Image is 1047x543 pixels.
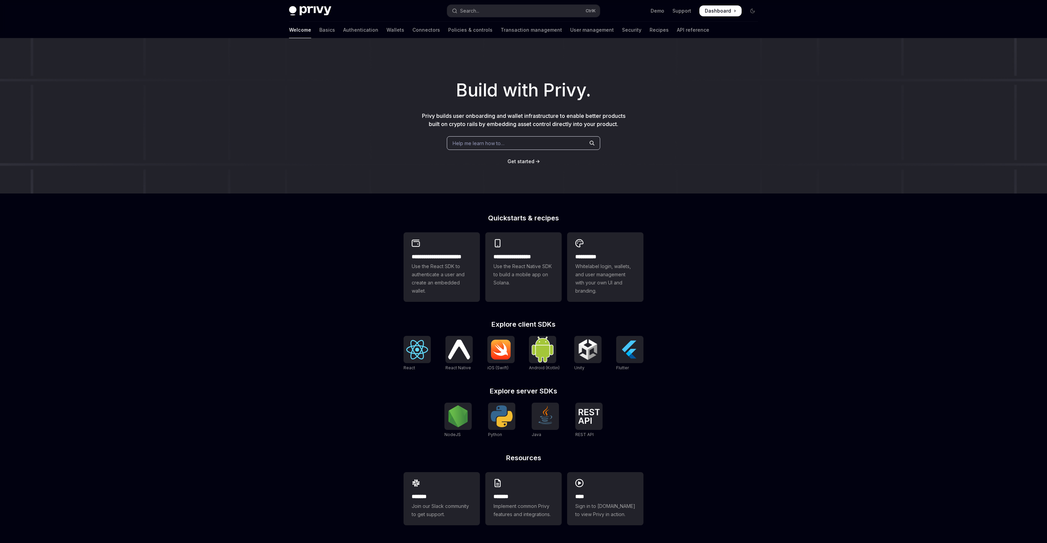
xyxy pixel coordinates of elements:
[567,472,643,525] a: ****Sign in to [DOMAIN_NAME] to view Privy in action.
[574,336,602,371] a: UnityUnity
[485,232,562,302] a: **** **** **** ***Use the React Native SDK to build a mobile app on Solana.
[507,158,534,164] span: Get started
[575,403,603,438] a: REST APIREST API
[747,5,758,16] button: Toggle dark mode
[289,6,331,16] img: dark logo
[705,7,731,14] span: Dashboard
[412,502,472,518] span: Join our Slack community to get support.
[404,365,415,370] span: React
[575,262,635,295] span: Whitelabel login, wallets, and user management with your own UI and branding.
[532,403,559,438] a: JavaJava
[529,365,560,370] span: Android (Kotlin)
[672,7,691,14] a: Support
[448,340,470,359] img: React Native
[534,405,556,427] img: Java
[677,22,709,38] a: API reference
[404,321,643,328] h2: Explore client SDKs
[445,336,473,371] a: React NativeReact Native
[343,22,378,38] a: Authentication
[507,158,534,165] a: Get started
[404,336,431,371] a: ReactReact
[412,22,440,38] a: Connectors
[447,405,469,427] img: NodeJS
[445,365,471,370] span: React Native
[289,22,311,38] a: Welcome
[11,77,1036,104] h1: Build with Privy.
[488,432,502,437] span: Python
[448,22,492,38] a: Policies & controls
[616,365,629,370] span: Flutter
[404,215,643,221] h2: Quickstarts & recipes
[578,409,600,424] img: REST API
[319,22,335,38] a: Basics
[422,112,625,127] span: Privy builds user onboarding and wallet infrastructure to enable better products built on crypto ...
[532,432,541,437] span: Java
[485,472,562,525] a: **** **Implement common Privy features and integrations.
[386,22,404,38] a: Wallets
[487,336,515,371] a: iOS (Swift)iOS (Swift)
[404,454,643,461] h2: Resources
[404,388,643,394] h2: Explore server SDKs
[699,5,742,16] a: Dashboard
[404,472,480,525] a: **** **Join our Slack community to get support.
[453,140,504,147] span: Help me learn how to…
[586,8,596,14] span: Ctrl K
[575,432,594,437] span: REST API
[490,339,512,360] img: iOS (Swift)
[619,339,641,360] img: Flutter
[494,262,553,287] span: Use the React Native SDK to build a mobile app on Solana.
[460,7,479,15] div: Search...
[494,502,553,518] span: Implement common Privy features and integrations.
[651,7,664,14] a: Demo
[575,502,635,518] span: Sign in to [DOMAIN_NAME] to view Privy in action.
[570,22,614,38] a: User management
[447,5,600,17] button: Open search
[574,365,585,370] span: Unity
[488,403,515,438] a: PythonPython
[412,262,472,295] span: Use the React SDK to authenticate a user and create an embedded wallet.
[616,336,643,371] a: FlutterFlutter
[529,336,560,371] a: Android (Kotlin)Android (Kotlin)
[406,340,428,359] img: React
[577,339,599,360] img: Unity
[487,365,509,370] span: iOS (Swift)
[444,403,472,438] a: NodeJSNodeJS
[491,405,513,427] img: Python
[622,22,641,38] a: Security
[532,337,553,362] img: Android (Kotlin)
[501,22,562,38] a: Transaction management
[444,432,461,437] span: NodeJS
[567,232,643,302] a: **** *****Whitelabel login, wallets, and user management with your own UI and branding.
[650,22,669,38] a: Recipes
